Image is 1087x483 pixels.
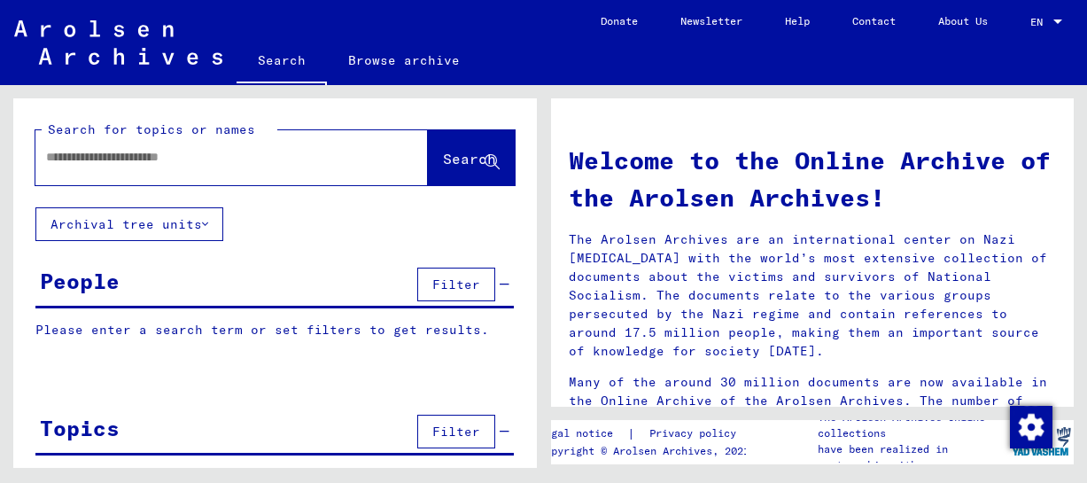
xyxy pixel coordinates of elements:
[35,321,514,339] p: Please enter a search term or set filters to get results.
[818,409,1008,441] p: The Arolsen Archives online collections
[1030,16,1050,28] span: EN
[237,39,327,85] a: Search
[35,207,223,241] button: Archival tree units
[443,150,496,167] span: Search
[40,412,120,444] div: Topics
[569,142,1057,216] h1: Welcome to the Online Archive of the Arolsen Archives!
[417,415,495,448] button: Filter
[417,268,495,301] button: Filter
[539,425,627,443] a: Legal notice
[14,20,222,65] img: Arolsen_neg.svg
[48,121,255,137] mat-label: Search for topics or names
[1010,406,1052,448] img: Change consent
[40,265,120,297] div: People
[635,425,757,443] a: Privacy policy
[432,277,480,292] span: Filter
[539,425,757,443] div: |
[539,443,757,459] p: Copyright © Arolsen Archives, 2021
[1009,405,1052,448] div: Change consent
[569,230,1057,361] p: The Arolsen Archives are an international center on Nazi [MEDICAL_DATA] with the world’s most ext...
[432,424,480,440] span: Filter
[818,441,1008,473] p: have been realized in partnership with
[428,130,515,185] button: Search
[569,373,1057,429] p: Many of the around 30 million documents are now available in the Online Archive of the Arolsen Ar...
[327,39,481,82] a: Browse archive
